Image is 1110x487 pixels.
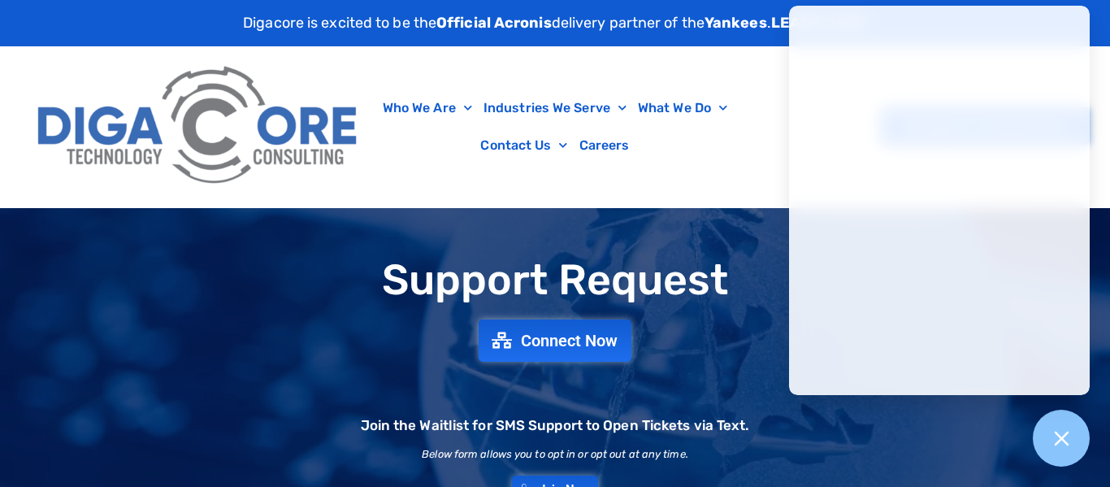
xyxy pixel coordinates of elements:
[632,89,733,127] a: What We Do
[521,333,618,349] span: Connect Now
[479,320,631,362] a: Connect Now
[377,89,734,164] nav: Menu
[243,12,867,34] p: Digacore is excited to be the delivery partner of the .
[436,14,552,32] strong: Official Acronis
[361,419,750,433] h2: Join the Waitlist for SMS Support to Open Tickets via Text.
[28,54,369,199] img: Digacore Logo
[377,89,478,127] a: Who We Are
[8,257,1102,303] h1: Support Request
[478,89,632,127] a: Industries We Serve
[705,14,767,32] strong: Yankees
[422,449,688,459] h2: Below form allows you to opt in or opt out at any time.
[475,127,573,164] a: Contact Us
[574,127,635,164] a: Careers
[771,14,867,32] a: LEARN MORE
[789,6,1090,395] iframe: Chatgenie Messenger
